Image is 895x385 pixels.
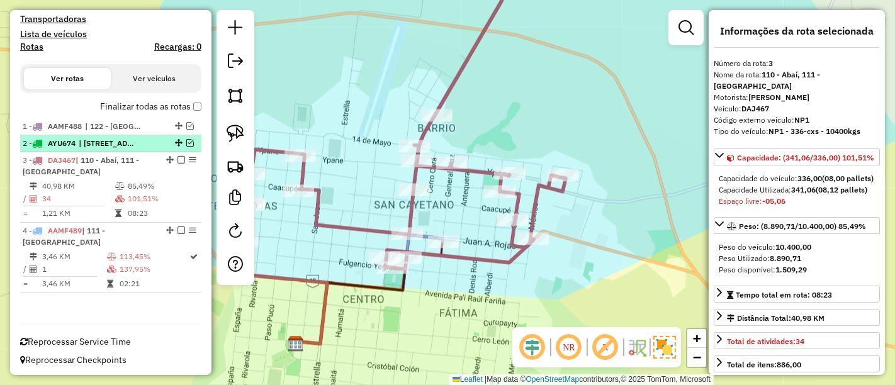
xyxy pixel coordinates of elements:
span: + [693,330,701,346]
em: Visualizar rota [186,122,194,130]
td: 101,51% [127,192,196,205]
h4: Lista de veículos [20,29,201,40]
i: Total de Atividades [30,195,37,203]
i: % de utilização da cubagem [115,195,125,203]
img: Selecionar atividades - polígono [227,87,244,104]
td: 1,21 KM [42,207,115,220]
span: AAMF489 [48,226,82,235]
i: Distância Total [30,182,37,190]
em: Alterar sequência das rotas [175,122,183,130]
em: Finalizar rota [177,156,185,164]
div: Capacidade: (341,06/336,00) 101,51% [714,168,880,212]
i: Tempo total em rota [115,209,121,217]
i: % de utilização da cubagem [107,265,116,273]
strong: 110 - Abaí, 111 - [GEOGRAPHIC_DATA] [714,70,820,91]
div: Peso disponível: [719,264,875,276]
a: Peso: (8.890,71/10.400,00) 85,49% [714,217,880,234]
strong: 336,00 [797,174,822,183]
i: Total de Atividades [30,265,37,273]
a: Criar modelo [223,185,248,213]
strong: DAJ467 [741,104,769,113]
div: Peso Utilizado: [719,253,875,264]
span: | [485,375,487,384]
div: Motorista: [714,92,880,103]
span: − [693,349,701,365]
a: Total de atividades:34 [714,332,880,349]
td: 02:21 [119,277,189,290]
span: Capacidade: (341,06/336,00) 101,51% [737,153,874,162]
div: Espaço livre: [719,196,875,207]
a: Reroteirizar Sessão [223,218,248,247]
div: Map data © contributors,© 2025 TomTom, Microsoft [449,374,714,385]
div: Capacidade Utilizada: [719,184,875,196]
td: 1 [42,263,106,276]
span: Peso do veículo: [719,242,811,252]
div: Peso: (8.890,71/10.400,00) 85,49% [714,237,880,281]
strong: (08,00 pallets) [822,174,874,183]
td: 113,45% [119,250,189,263]
span: 2 - [23,138,76,148]
label: Finalizar todas as rotas [100,100,201,113]
span: 40,98 KM [791,313,825,323]
em: Visualizar rota [186,139,194,147]
span: Reprocessar Checkpoints [20,354,127,365]
td: 08:23 [127,207,196,220]
em: Alterar sequência das rotas [166,226,174,234]
strong: 341,06 [791,185,816,194]
strong: [PERSON_NAME] [748,92,809,102]
td: 137,95% [119,263,189,276]
span: AYU674 [48,138,76,148]
div: Distância Total: [727,313,825,324]
td: / [23,263,29,276]
em: Alterar sequência das rotas [166,156,174,164]
a: Distância Total:40,98 KM [714,309,880,326]
a: Nova sessão e pesquisa [223,15,248,43]
div: Nome da rota: [714,69,880,92]
em: Opções [189,226,196,234]
strong: NP1 - 336-cxs - 10400kgs [768,126,860,136]
i: Distância Total [30,253,37,260]
h4: Informações da rota selecionada [714,25,880,37]
i: % de utilização do peso [115,182,125,190]
span: Tempo total em rota: 08:23 [736,290,832,299]
strong: -05,06 [762,196,785,206]
em: Finalizar rota [177,226,185,234]
img: Fluxo de ruas [627,337,647,357]
img: Criar rota [227,157,244,175]
a: Tempo total em rota: 08:23 [714,286,880,303]
button: Ver veículos [111,68,198,89]
a: Leaflet [453,375,483,384]
div: Tipo do veículo: [714,126,880,137]
span: Reprocessar Service Time [20,336,131,347]
span: 1 - [23,121,82,131]
td: = [23,277,29,290]
a: Capacidade: (341,06/336,00) 101,51% [714,148,880,165]
span: 122 - Ciudad Sur [85,121,143,132]
a: Zoom in [687,329,706,348]
span: Exibir rótulo [590,332,621,362]
div: Capacidade do veículo: [719,173,875,184]
strong: 886,00 [777,360,801,369]
strong: NP1 [794,115,809,125]
span: Ocultar deslocamento [517,332,548,362]
td: = [23,207,29,220]
input: Finalizar todas as rotas [193,103,201,111]
span: Peso: (8.890,71/10.400,00) 85,49% [739,221,866,231]
span: | 110 - Abaí, 111 - [GEOGRAPHIC_DATA] [23,155,139,176]
img: Selecionar atividades - laço [227,125,244,142]
div: Código externo veículo: [714,114,880,126]
td: 85,49% [127,180,196,192]
em: Alterar sequência das rotas [175,139,183,147]
td: 34 [42,192,115,205]
em: Opções [189,156,196,164]
img: SAZ PY San Juan Nepomuceno [288,335,304,352]
button: Ver rotas [24,68,111,89]
span: 4 - [23,226,105,247]
a: Criar rota [222,152,249,180]
td: 3,46 KM [42,277,106,290]
td: 40,98 KM [42,180,115,192]
i: % de utilização do peso [107,253,116,260]
span: DAJ467 [48,155,76,165]
img: Exibir/Ocultar setores [653,336,676,359]
h4: Recargas: 0 [154,42,201,52]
